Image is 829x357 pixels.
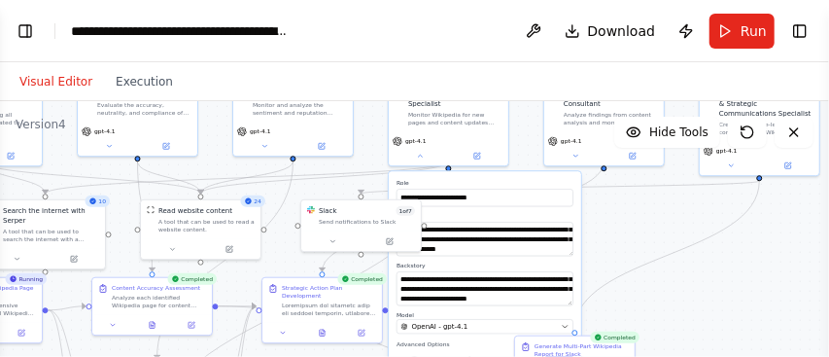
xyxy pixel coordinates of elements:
[112,284,200,292] div: Content Accuracy Assessment
[147,206,155,214] img: ScrapeWebsiteTool
[253,101,347,117] div: Monitor and analyze the sentiment and reputation impact of content related to {company_name}, {fo...
[564,111,658,126] div: Analyze findings from content analysis and monitoring to provide strategic recommendations for Wi...
[357,181,765,194] g: Edge from 2742ac87-3ca7-4178-be68-5295a86cdf59 to a22bfa89-cb38-49f5-9421-3ee6717d61e1
[167,273,217,285] div: Completed
[741,21,767,41] span: Run
[41,161,454,194] g: Edge from 7494c0ba-4587-4aee-a58c-e71412d190e9 to 03e47921-5341-49aa-a0c4-d854e45ebb55
[388,83,509,167] div: Change Detection SpecialistMonitor Wikipedia for new pages and content updates related to {compan...
[397,311,573,319] label: Model
[158,218,255,233] div: A tool that can be used to read a website content.
[112,294,206,309] div: Analyze each identified Wikipedia page for content accuracy, neutrality, and policy compliance. S...
[363,235,418,247] button: Open in side panel
[588,21,656,41] span: Download
[301,327,342,339] button: View output
[614,117,720,148] button: Hide Tools
[8,70,104,93] button: Visual Editor
[3,228,99,243] div: A tool that can be used to search the internet with a search_query. Supports different search typ...
[564,89,658,109] div: Wikipedia Strategy Consultant
[158,206,232,216] div: Read website content
[250,127,271,135] span: gpt-4.1
[319,218,415,226] div: Send notifications to Slack
[91,277,213,337] div: CompletedContent Accuracy AssessmentAnalyze each identified Wikipedia page for content accuracy, ...
[450,150,505,161] button: Open in side panel
[397,206,415,216] span: Number of enabled actions
[786,18,813,45] button: Show right sidebar
[196,161,454,194] g: Edge from 7494c0ba-4587-4aee-a58c-e71412d190e9 to f8533adc-97a7-47ad-9712-93061193b32f
[219,302,257,311] g: Edge from 1981adc5-30e5-4e89-a0e7-bfbcc5c6ea78 to 05b2794b-004f-45f2-a17f-88893ef49dc0
[709,14,775,49] button: Run
[254,197,261,205] span: 24
[719,89,813,119] div: Premium Report Generator & Strategic Communications Specialist
[140,199,261,261] div: 24ScrapeWebsiteToolRead website contentA tool that can be used to read a website content.
[97,101,191,117] div: Evaluate the accuracy, neutrality, and compliance of Wikipedia content related to {company_name},...
[337,273,387,285] div: Completed
[282,284,376,300] div: Strategic Action Plan Development
[397,340,450,348] span: Advanced Options
[5,327,38,339] button: Open in side panel
[77,83,198,158] div: Evaluate the accuracy, neutrality, and compliance of Wikipedia content related to {company_name},...
[131,319,172,331] button: View output
[408,89,502,109] div: Change Detection Specialist
[405,137,427,145] span: gpt-4.1
[3,206,99,226] div: Search the internet with Serper
[5,273,47,285] div: Running
[49,302,86,315] g: Edge from 964914ce-077f-4258-bf00-006eabefac47 to 1981adc5-30e5-4e89-a0e7-bfbcc5c6ea78
[412,322,468,332] span: OpenAI - gpt-4.1
[761,160,816,171] button: Open in side panel
[318,161,609,271] g: Edge from 3dbb8020-3337-4f6a-805c-5abe53444432 to 05b2794b-004f-45f2-a17f-88893ef49dc0
[98,197,106,205] span: 10
[261,277,383,344] div: CompletedStrategic Action Plan DevelopmentLoremipsum dol sitametc adip eli seddoei temporin, utla...
[300,199,422,253] div: SlackSlack1of7Send notifications to Slack
[716,147,738,155] span: gpt-4.1
[570,181,765,330] g: Edge from 2742ac87-3ca7-4178-be68-5295a86cdf59 to 2207c2e4-0db8-4f47-a33c-7336b558e911
[397,212,573,220] label: Goal
[307,206,315,214] img: Slack
[71,21,290,41] nav: breadcrumb
[557,14,664,49] button: Download
[543,83,665,167] div: Wikipedia Strategy ConsultantAnalyze findings from content analysis and monitoring to provide str...
[133,161,157,271] g: Edge from 5243c145-a4d5-4747-b5b2-68e1de987e5b to 1981adc5-30e5-4e89-a0e7-bfbcc5c6ea78
[12,18,39,45] button: Show left sidebar
[139,140,194,152] button: Open in side panel
[408,111,502,126] div: Monitor Wikipedia for new pages and content updates related to {company_name}, {founder_name}, an...
[561,137,582,145] span: gpt-4.1
[699,83,820,177] div: Premium Report Generator & Strategic Communications SpecialistCreate executive-level, comprehensi...
[397,262,573,269] label: Backstory
[47,253,102,265] button: Open in side panel
[282,302,376,317] div: Loremipsum dol sitametc adip eli seddoei temporin, utlaboreet doloremagn, ali enimadmini veniamqu...
[294,140,350,152] button: Open in side panel
[649,125,708,140] span: Hide Tools
[104,70,185,93] button: Execution
[202,243,258,255] button: Open in side panel
[605,150,661,161] button: Open in side panel
[719,121,813,136] div: Create executive-level, comprehensive Wikipedia brand management reports with detailed analysis, ...
[16,117,66,132] div: Version 4
[94,127,116,135] span: gpt-4.1
[590,332,639,343] div: Completed
[397,179,573,187] label: Role
[319,206,337,216] div: Slack
[232,83,354,158] div: Monitor and analyze the sentiment and reputation impact of content related to {company_name}, {fo...
[345,327,378,339] button: Open in side panel
[397,339,573,349] button: Advanced Options
[175,319,208,331] button: Open in side panel
[397,319,573,334] button: OpenAI - gpt-4.1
